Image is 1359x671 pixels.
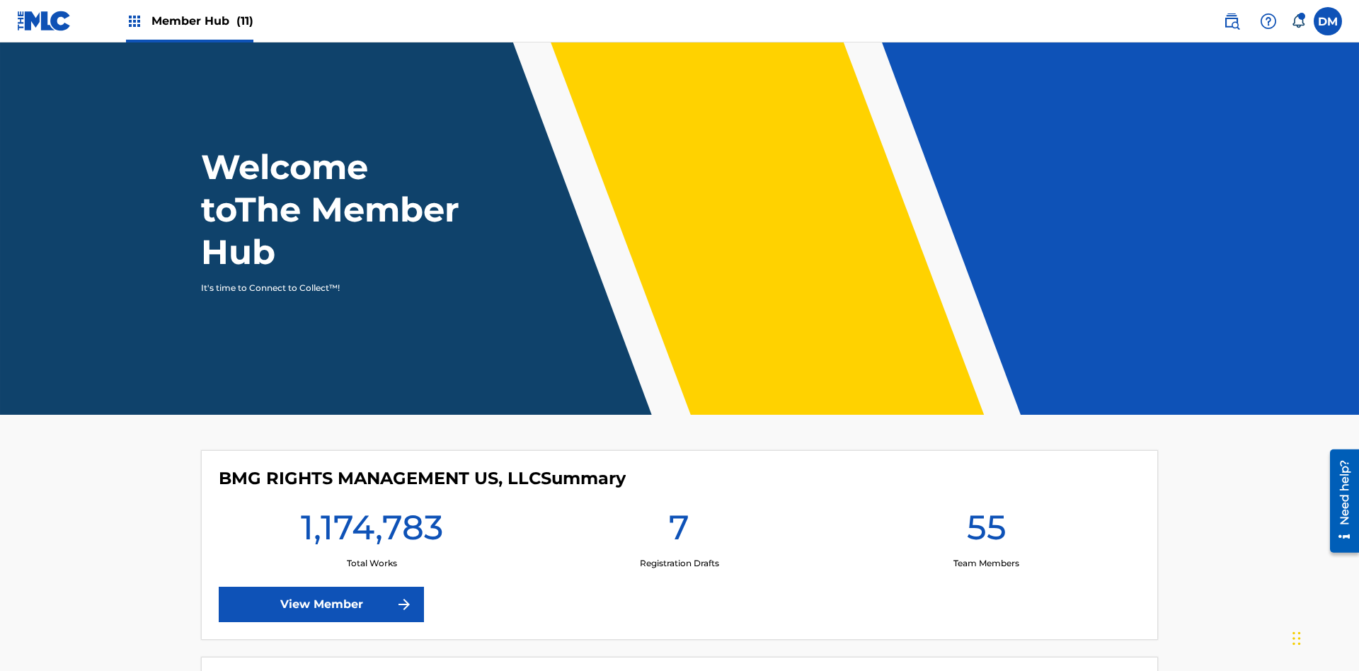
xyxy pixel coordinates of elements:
h1: Welcome to The Member Hub [201,146,466,273]
h1: 55 [967,506,1007,557]
div: User Menu [1314,7,1342,35]
img: search [1223,13,1240,30]
h1: 1,174,783 [301,506,443,557]
img: f7272a7cc735f4ea7f67.svg [396,596,413,613]
span: (11) [236,14,253,28]
div: Drag [1292,617,1301,660]
iframe: Resource Center [1319,444,1359,560]
div: Help [1254,7,1283,35]
p: Registration Drafts [640,557,719,570]
iframe: Chat Widget [1288,603,1359,671]
img: MLC Logo [17,11,71,31]
div: Notifications [1291,14,1305,28]
p: It's time to Connect to Collect™! [201,282,447,294]
h4: BMG RIGHTS MANAGEMENT US, LLC [219,468,626,489]
img: Top Rightsholders [126,13,143,30]
a: View Member [219,587,424,622]
a: Public Search [1217,7,1246,35]
img: help [1260,13,1277,30]
h1: 7 [669,506,689,557]
p: Total Works [347,557,397,570]
p: Team Members [953,557,1019,570]
span: Member Hub [151,13,253,29]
